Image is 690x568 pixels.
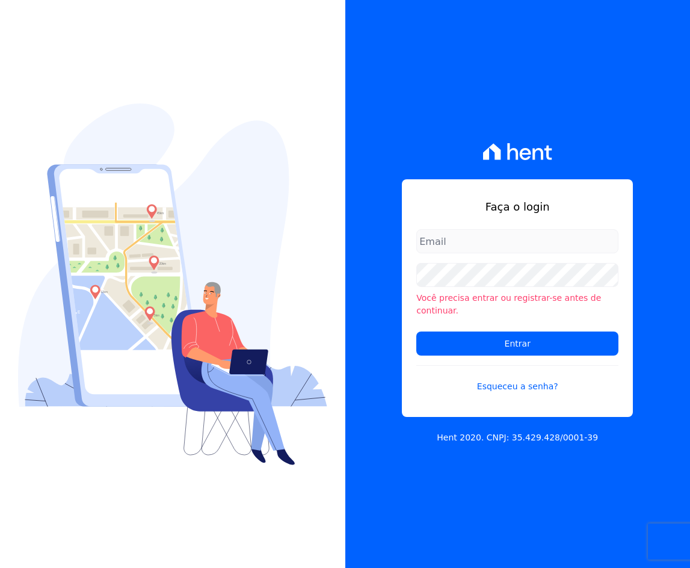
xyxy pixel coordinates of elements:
img: Login [18,103,327,465]
input: Email [416,229,618,253]
li: Você precisa entrar ou registrar-se antes de continuar. [416,292,618,317]
input: Entrar [416,332,618,356]
h1: Faça o login [416,199,618,215]
p: Hent 2020. CNPJ: 35.429.428/0001-39 [437,431,598,444]
a: Esqueceu a senha? [416,365,618,393]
